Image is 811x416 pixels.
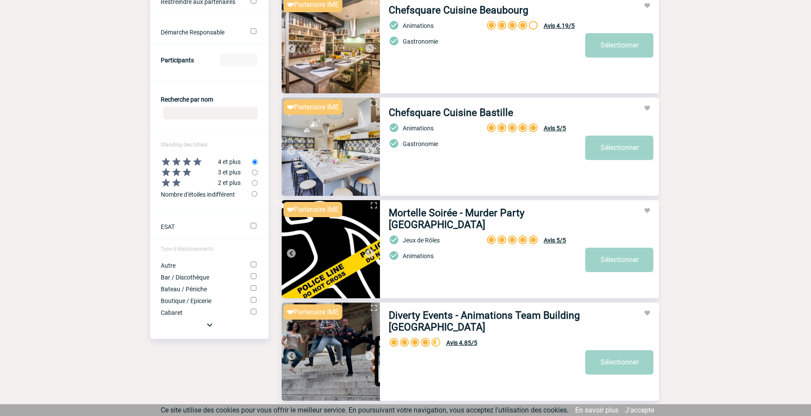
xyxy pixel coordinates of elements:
[585,136,653,160] a: Sélectionner
[389,235,399,245] img: check-circle-24-px-b.png
[585,350,653,375] a: Sélectionner
[644,310,651,317] img: Ajouter aux favoris
[544,237,566,244] span: Avis 5/5
[283,99,342,115] div: Partenaire IME
[403,22,434,29] span: Animations
[287,310,294,314] img: partnaire IME
[644,2,651,9] img: Ajouter aux favoris
[161,297,239,304] label: Boutique / Epicerie
[287,3,294,7] img: partnaire IME
[161,142,207,148] span: Standing des hôtels
[403,252,434,259] span: Animations
[389,310,585,333] a: Diverty Events - Animations Team Building [GEOGRAPHIC_DATA]
[161,29,239,36] label: Démarche Responsable
[283,202,342,217] div: Partenaire IME
[544,125,566,132] span: Avis 5/5
[403,237,440,244] span: Jeux de Rôles
[625,406,654,414] a: J'accepte
[161,96,213,103] label: Recherche par nom
[575,406,618,414] a: En savoir plus
[161,309,239,316] label: Cabaret
[282,98,380,196] img: 1.jpg
[544,22,575,29] span: Avis 4.19/5
[161,246,213,252] span: Type d'établissements
[150,157,252,167] label: 4 et plus
[150,177,252,188] label: 2 et plus
[161,406,569,414] span: Ce site utilise des cookies pour vous offrir le meilleur service. En poursuivant votre navigation...
[644,207,651,214] img: Ajouter aux favoris
[282,303,380,401] img: 1.jpg
[161,286,239,293] label: Bateau / Péniche
[161,223,239,230] label: ESAT
[389,36,399,46] img: check-circle-24-px-b.png
[403,38,438,45] span: Gastronomie
[161,274,239,281] label: Bar / Discothèque
[585,33,653,58] a: Sélectionner
[161,188,252,200] label: Nombre d'étoiles indifférent
[403,140,438,147] span: Gastronomie
[389,250,399,261] img: check-circle-24-px-b.png
[389,138,399,149] img: check-circle-24-px-b.png
[389,107,513,119] a: Chefsquare Cuisine Bastille
[287,105,294,109] img: partnaire IME
[251,28,256,34] input: Démarche Responsable
[287,208,294,212] img: partnaire IME
[161,262,239,269] label: Autre
[585,248,653,272] a: Sélectionner
[644,105,651,112] img: Ajouter aux favoris
[389,20,399,31] img: check-circle-24-px-b.png
[283,304,342,320] div: Partenaire IME
[282,200,380,298] img: 1.jpg
[389,4,528,16] a: Chefsquare Cuisine Beaubourg
[403,125,434,132] span: Animations
[150,167,252,177] label: 3 et plus
[389,207,585,231] a: Mortelle Soirée - Murder Party [GEOGRAPHIC_DATA]
[389,123,399,133] img: check-circle-24-px-b.png
[446,339,477,346] span: Avis 4.85/5
[161,57,194,64] label: Participants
